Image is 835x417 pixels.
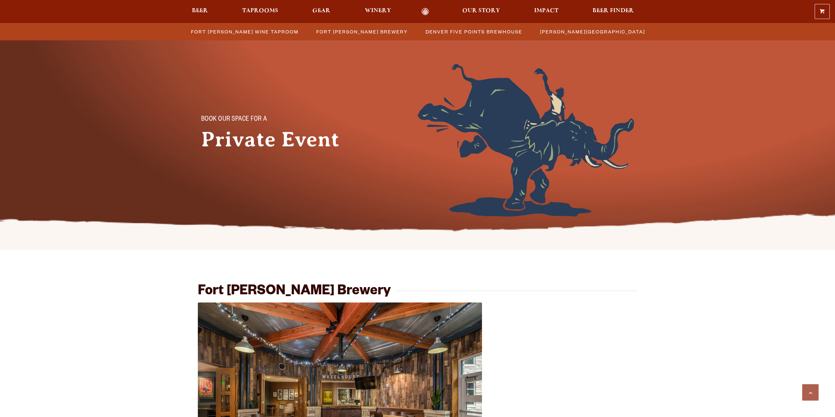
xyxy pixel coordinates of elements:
[316,27,408,36] span: Fort [PERSON_NAME] Brewery
[426,27,522,36] span: Denver Five Points Brewhouse
[312,27,411,36] a: Fort [PERSON_NAME] Brewery
[361,8,395,15] a: Winery
[802,384,819,401] a: Scroll to top
[201,128,359,151] h1: Private Event
[588,8,638,15] a: Beer Finder
[365,8,391,13] span: Winery
[191,27,299,36] span: Fort [PERSON_NAME] Wine Taproom
[198,284,391,300] h2: Fort [PERSON_NAME] Brewery
[192,8,208,13] span: Beer
[312,8,330,13] span: Gear
[593,8,634,13] span: Beer Finder
[188,8,212,15] a: Beer
[201,116,345,124] p: Book Our Space for a
[422,27,526,36] a: Denver Five Points Brewhouse
[530,8,563,15] a: Impact
[242,8,278,13] span: Taprooms
[418,64,634,217] img: Foreground404
[413,8,438,15] a: Odell Home
[540,27,645,36] span: [PERSON_NAME][GEOGRAPHIC_DATA]
[187,27,302,36] a: Fort [PERSON_NAME] Wine Taproom
[536,27,648,36] a: [PERSON_NAME][GEOGRAPHIC_DATA]
[238,8,282,15] a: Taprooms
[534,8,558,13] span: Impact
[458,8,504,15] a: Our Story
[308,8,335,15] a: Gear
[462,8,500,13] span: Our Story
